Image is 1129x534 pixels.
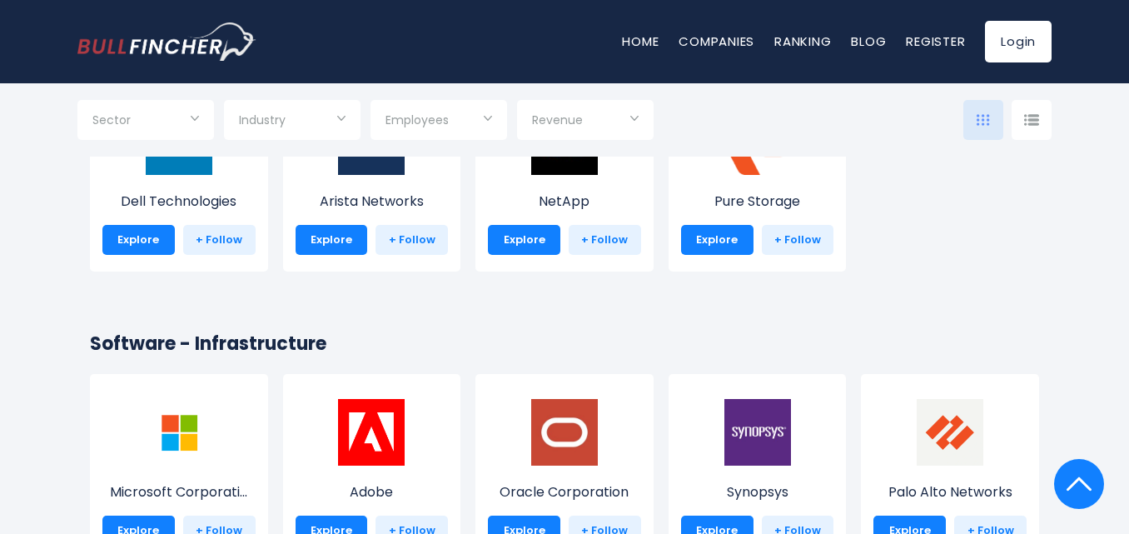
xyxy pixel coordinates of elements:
span: Employees [385,112,449,127]
p: Palo Alto Networks [873,482,1027,502]
a: Companies [679,32,754,50]
input: Selection [239,107,346,137]
a: + Follow [376,225,448,255]
img: icon-comp-grid.svg [977,114,990,126]
img: bullfincher logo [77,22,256,61]
a: + Follow [569,225,641,255]
p: Adobe [296,482,449,502]
a: Register [906,32,965,50]
p: Arista Networks [296,192,449,212]
img: MSFT.png [146,399,212,466]
input: Selection [385,107,492,137]
h2: Software - Infrastructure [90,330,1039,357]
a: Ranking [774,32,831,50]
a: Explore [296,225,368,255]
a: Synopsys [681,430,834,502]
span: Revenue [532,112,583,127]
span: Sector [92,112,131,127]
img: ADBE.png [338,399,405,466]
a: Go to homepage [77,22,256,61]
p: NetApp [488,192,641,212]
img: PANW.png [917,399,983,466]
a: Microsoft Corporati... [102,430,256,502]
p: Synopsys [681,482,834,502]
p: Dell Technologies [102,192,256,212]
a: + Follow [183,225,256,255]
input: Selection [92,107,199,137]
p: Microsoft Corporation [102,482,256,502]
a: Adobe [296,430,449,502]
p: Pure Storage [681,192,834,212]
input: Selection [532,107,639,137]
span: Industry [239,112,286,127]
a: Explore [102,225,175,255]
a: Blog [851,32,886,50]
a: Oracle Corporation [488,430,641,502]
img: ORCL.jpeg [531,399,598,466]
img: SNPS.png [724,399,791,466]
a: Explore [681,225,753,255]
a: Home [622,32,659,50]
a: Explore [488,225,560,255]
p: Oracle Corporation [488,482,641,502]
img: icon-comp-list-view.svg [1024,114,1039,126]
a: Palo Alto Networks [873,430,1027,502]
a: Login [985,21,1052,62]
a: + Follow [762,225,834,255]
